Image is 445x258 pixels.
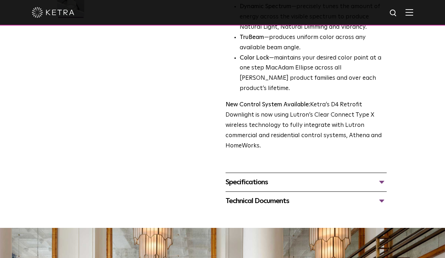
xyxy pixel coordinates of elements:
[389,9,398,18] img: search icon
[240,34,264,40] strong: TruBeam
[226,102,310,108] strong: New Control System Available:
[226,195,387,207] div: Technical Documents
[240,53,387,94] li: —maintains your desired color point at a one step MacAdam Ellipse across all [PERSON_NAME] produc...
[240,33,387,53] li: —produces uniform color across any available beam angle.
[226,100,387,151] p: Ketra’s D4 Retrofit Downlight is now using Lutron’s Clear Connect Type X wireless technology to f...
[32,7,74,18] img: ketra-logo-2019-white
[226,176,387,188] div: Specifications
[405,9,413,16] img: Hamburger%20Nav.svg
[240,55,269,61] strong: Color Lock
